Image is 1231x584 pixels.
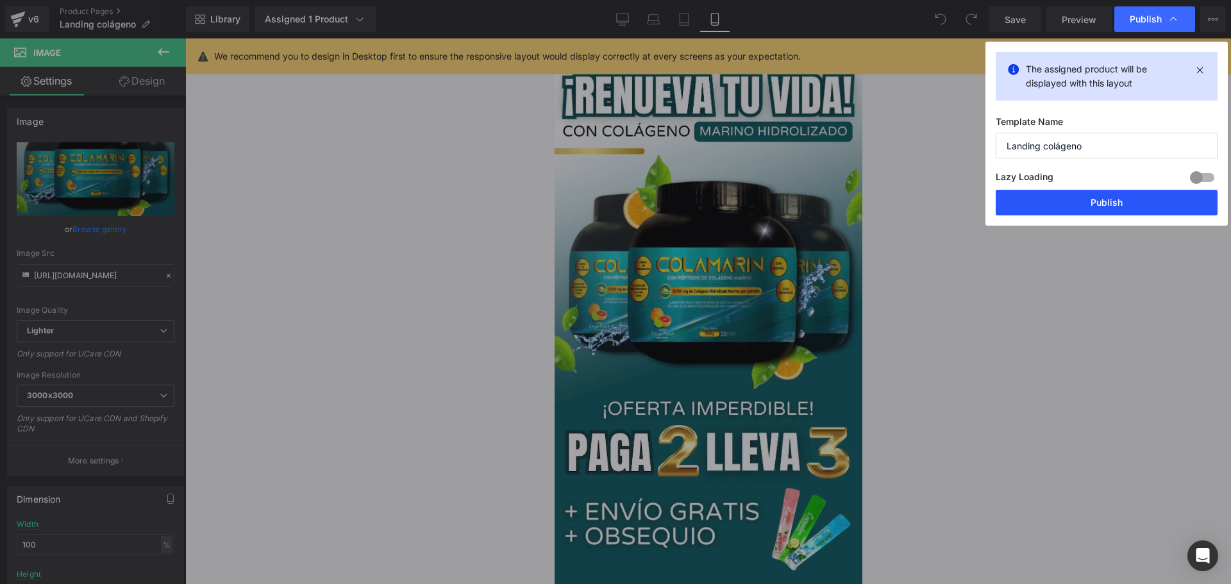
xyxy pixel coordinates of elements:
label: Template Name [996,116,1218,133]
div: Open Intercom Messenger [1187,540,1218,571]
p: The assigned product will be displayed with this layout [1026,62,1187,90]
button: Publish [996,190,1218,215]
span: Publish [1130,13,1162,25]
label: Lazy Loading [996,169,1053,190]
